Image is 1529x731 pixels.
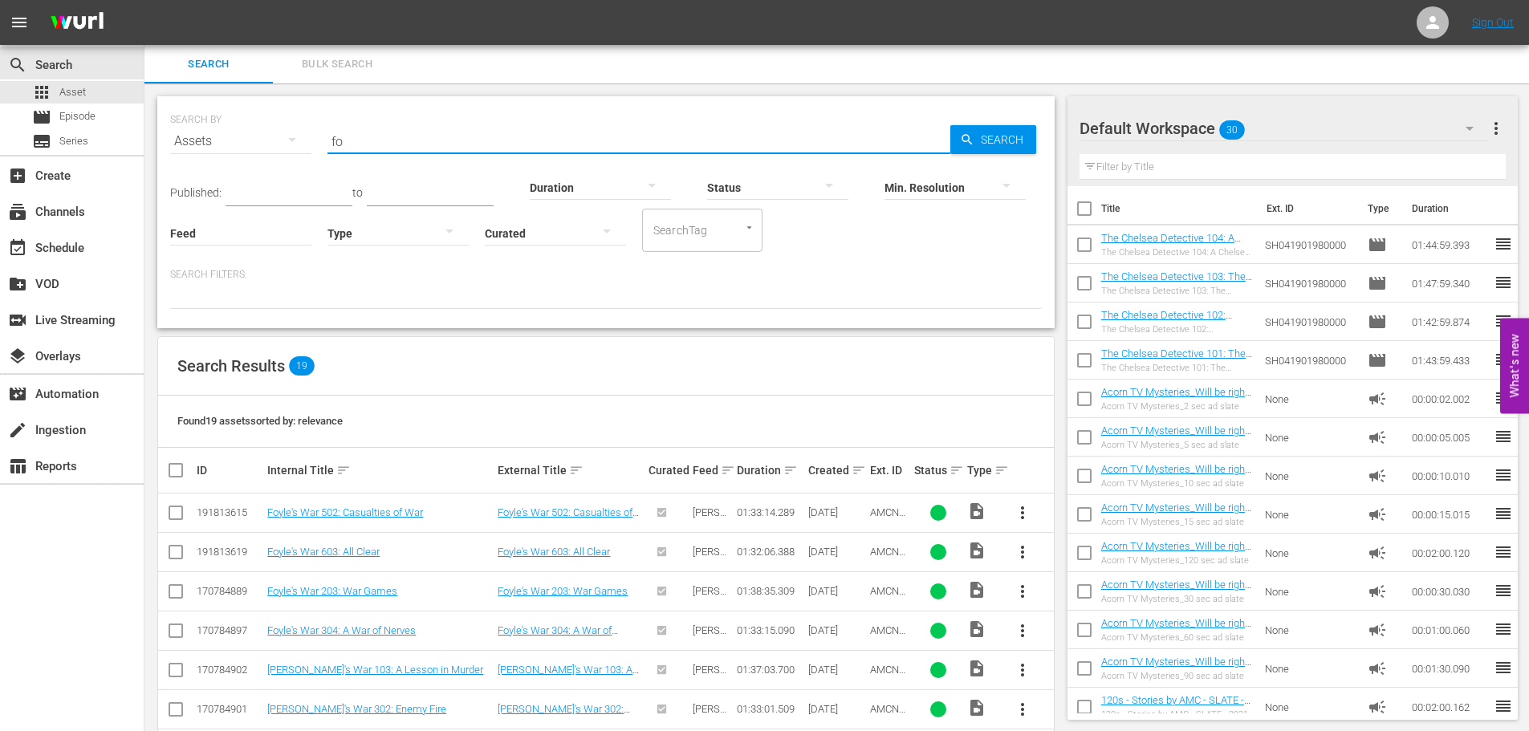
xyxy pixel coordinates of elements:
[267,664,483,676] a: [PERSON_NAME]'s War 103: A Lesson in Murder
[1101,656,1251,680] a: Acorn TV Mysteries_Will be right back 90 S01642209001 FINAL
[1494,542,1513,562] span: reorder
[808,461,865,480] div: Created
[870,546,905,582] span: AMCNVR0000070478
[808,624,865,636] div: [DATE]
[1494,350,1513,369] span: reorder
[1101,286,1253,296] div: The Chelsea Detective 103: The Gentle Giant
[1013,503,1032,522] span: more_vert
[737,585,803,597] div: 01:38:35.309
[1101,309,1250,369] a: The Chelsea Detective 102: [PERSON_NAME] (The Chelsea Detective 102: [PERSON_NAME] (amc_networks_...
[1219,113,1245,147] span: 30
[197,664,262,676] div: 170784902
[1494,696,1513,716] span: reorder
[1368,697,1387,717] span: Ad
[1013,582,1032,601] span: more_vert
[1101,555,1253,566] div: Acorn TV Mysteries_120 sec ad slate
[1405,611,1494,649] td: 00:01:00.060
[808,585,865,597] div: [DATE]
[1494,581,1513,600] span: reorder
[693,506,727,542] span: [PERSON_NAME] Feed
[177,415,343,427] span: Found 19 assets sorted by: relevance
[1259,572,1361,611] td: None
[498,461,644,480] div: External Title
[649,464,688,477] div: Curated
[870,506,905,542] span: AMCNVR0000070475
[1101,502,1251,526] a: Acorn TV Mysteries_Will be right back 15 S01642206001 FINAL
[1259,688,1361,726] td: None
[197,464,262,477] div: ID
[1368,582,1387,601] span: Ad
[1405,341,1494,380] td: 01:43:59.433
[994,463,1009,477] span: sort
[1405,649,1494,688] td: 00:01:30.090
[1405,303,1494,341] td: 01:42:59.874
[737,703,803,715] div: 01:33:01.509
[1259,303,1361,341] td: SH041901980000
[1494,504,1513,523] span: reorder
[1101,540,1251,564] a: Acorn TV Mysteries_Will be right back 120 S01642210001 FINAL
[808,664,865,676] div: [DATE]
[1494,234,1513,254] span: reorder
[498,585,628,597] a: Foyle's War 203: War Games
[197,506,262,518] div: 191813615
[1405,457,1494,495] td: 00:00:10.010
[1402,186,1499,231] th: Duration
[267,703,446,715] a: [PERSON_NAME]'s War 302: Enemy Fire
[693,546,727,582] span: [PERSON_NAME] Feed
[498,546,610,558] a: Foyle's War 603: All Clear
[950,125,1036,154] button: Search
[1013,621,1032,640] span: more_vert
[1486,109,1506,148] button: more_vert
[352,186,363,199] span: to
[737,624,803,636] div: 01:33:15.090
[967,461,998,480] div: Type
[267,546,380,558] a: Foyle's War 603: All Clear
[742,220,757,235] button: Open
[1500,318,1529,413] button: Open Feedback Widget
[967,659,986,678] span: Video
[1259,380,1361,418] td: None
[1259,418,1361,457] td: None
[1101,386,1251,410] a: Acorn TV Mysteries_Will be right back 02 S01642203001 FINAL
[197,585,262,597] div: 170784889
[197,624,262,636] div: 170784897
[1101,579,1251,603] a: Acorn TV Mysteries_Will be right back 30 S01642207001 FINA
[1101,232,1250,304] a: The Chelsea Detective 104: A Chelsea Education (The Chelsea Detective 104: A Chelsea Education (a...
[1368,389,1387,408] span: Ad
[737,546,803,558] div: 01:32:06.388
[1101,440,1253,450] div: Acorn TV Mysteries_5 sec ad slate
[914,461,962,480] div: Status
[1494,658,1513,677] span: reorder
[1101,247,1253,258] div: The Chelsea Detective 104: A Chelsea Education
[498,664,639,688] a: [PERSON_NAME]'s War 103: A Lesson in Murder
[1101,463,1251,487] a: Acorn TV Mysteries_Will be right back 10 S01642205001 FINAL
[1494,311,1513,331] span: reorder
[10,13,29,32] span: menu
[1013,660,1032,680] span: more_vert
[693,664,727,700] span: [PERSON_NAME] Feed
[808,546,865,558] div: [DATE]
[737,506,803,518] div: 01:33:14.289
[8,55,27,75] span: Search
[1368,466,1387,485] span: Ad
[569,463,584,477] span: sort
[1101,671,1253,681] div: Acorn TV Mysteries_90 sec ad slate
[336,463,351,477] span: sort
[1003,493,1042,532] button: more_vert
[1405,534,1494,572] td: 00:02:00.120
[170,119,311,164] div: Assets
[808,506,865,518] div: [DATE]
[1013,542,1032,562] span: more_vert
[1405,495,1494,534] td: 00:00:15.015
[1101,694,1250,718] a: 120s - Stories by AMC - SLATE - 2021
[8,420,27,440] span: Ingestion
[1405,418,1494,457] td: 00:00:05.005
[1259,264,1361,303] td: SH041901980000
[1405,264,1494,303] td: 01:47:59.340
[498,703,630,727] a: [PERSON_NAME]'s War 302: Enemy Fire
[950,463,964,477] span: sort
[870,624,905,660] span: AMCNVR0000066883
[1101,424,1251,449] a: Acorn TV Mysteries_Will be right back 05 S01642204001 FINAL
[39,4,116,42] img: ans4CAIJ8jUAAAAAAAAAAAAAAAAAAAAAAAAgQb4GAAAAAAAAAAAAAAAAAAAAAAAAJMjXAAAAAAAAAAAAAAAAAAAAAAAAgAT5G...
[693,461,732,480] div: Feed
